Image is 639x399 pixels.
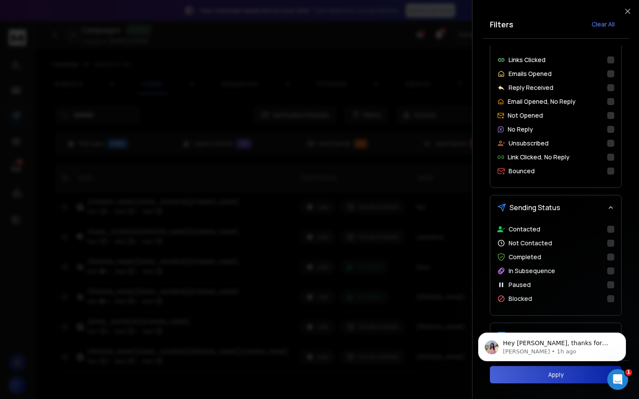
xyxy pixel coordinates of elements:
[509,139,549,148] p: Unsubscribed
[509,167,535,175] p: Bounced
[607,369,628,390] iframe: Intercom live chat
[509,56,546,64] p: Links Clicked
[509,83,553,92] p: Reply Received
[508,111,543,120] p: Not Opened
[508,153,569,162] p: Link Clicked, No Reply
[509,225,540,234] p: Contacted
[508,125,533,134] p: No Reply
[585,16,622,33] button: Clear All
[509,239,552,247] p: Not Contacted
[625,369,632,376] span: 1
[509,202,560,213] span: Sending Status
[509,294,532,303] p: Blocked
[490,220,621,315] div: Sending Status
[509,280,531,289] p: Paused
[465,314,639,376] iframe: Intercom notifications message
[490,195,621,220] button: Sending Status
[508,97,576,106] p: Email Opened, No Reply
[490,50,621,188] div: Lead Behavior
[509,267,555,275] p: In Subsequence
[509,69,552,78] p: Emails Opened
[509,253,541,261] p: Completed
[490,18,513,30] h2: Filters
